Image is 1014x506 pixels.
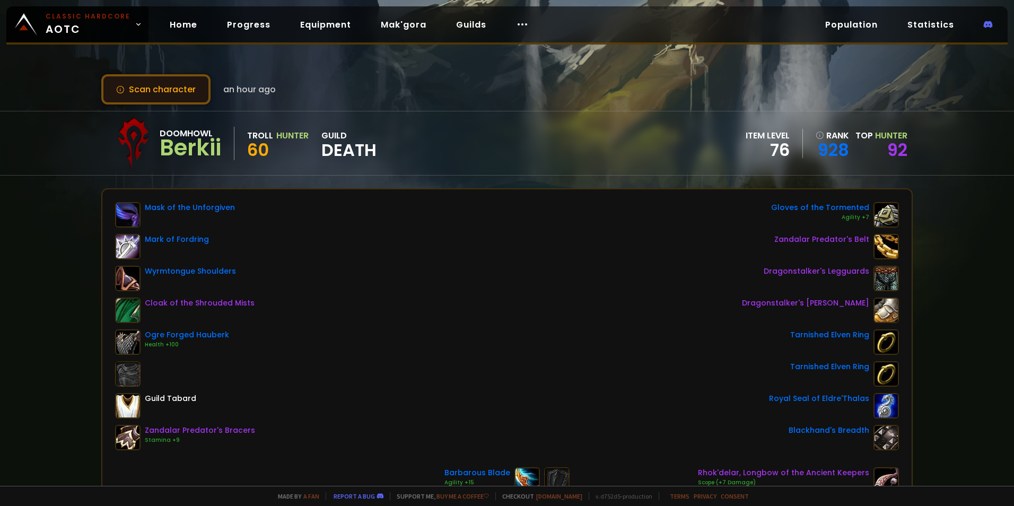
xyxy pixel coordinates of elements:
[247,138,269,162] span: 60
[272,492,319,500] span: Made by
[789,425,869,436] div: Blackhand's Breadth
[899,14,963,36] a: Statistics
[873,234,899,259] img: item-19832
[247,129,273,142] div: Troll
[115,393,141,418] img: item-5976
[742,298,869,309] div: Dragonstalker's [PERSON_NAME]
[444,467,510,478] div: Barbarous Blade
[334,492,375,500] a: Report a bug
[115,202,141,228] img: item-13404
[771,213,869,222] div: Agility +7
[873,467,899,493] img: item-18713
[746,129,790,142] div: item level
[769,393,869,404] div: Royal Seal of Eldre'Thalas
[145,266,236,277] div: Wyrmtongue Shoulders
[115,234,141,259] img: item-15411
[303,492,319,500] a: a fan
[321,129,377,158] div: guild
[536,492,582,500] a: [DOMAIN_NAME]
[390,492,489,500] span: Support me,
[115,298,141,323] img: item-17102
[873,298,899,323] img: item-16941
[6,6,148,42] a: Classic HardcoreAOTC
[223,83,276,96] span: an hour ago
[873,361,899,387] img: item-18500
[855,129,907,142] div: Top
[46,12,130,37] span: AOTC
[436,492,489,500] a: Buy me a coffee
[292,14,360,36] a: Equipment
[764,266,869,277] div: Dragonstalker's Legguards
[698,467,869,478] div: Rhok'delar, Longbow of the Ancient Keepers
[887,138,907,162] a: 92
[790,361,869,372] div: Tarnished Elven Ring
[444,478,510,487] div: Agility +15
[145,341,229,349] div: Health +100
[115,266,141,291] img: item-13358
[145,436,255,444] div: Stamina +9
[816,142,849,158] a: 928
[771,202,869,213] div: Gloves of the Tormented
[873,329,899,355] img: item-18500
[115,425,141,450] img: item-19833
[816,129,849,142] div: rank
[698,478,869,487] div: Scope (+7 Damage)
[875,129,907,142] span: Hunter
[276,129,309,142] div: Hunter
[873,266,899,291] img: item-16938
[145,329,229,341] div: Ogre Forged Hauberk
[790,329,869,341] div: Tarnished Elven Ring
[448,14,495,36] a: Guilds
[589,492,652,500] span: v. d752d5 - production
[101,74,211,104] button: Scan character
[873,393,899,418] img: item-18473
[115,329,141,355] img: item-18530
[873,425,899,450] img: item-13965
[145,202,235,213] div: Mask of the Unforgiven
[161,14,206,36] a: Home
[218,14,279,36] a: Progress
[774,234,869,245] div: Zandalar Predator's Belt
[817,14,886,36] a: Population
[495,492,582,500] span: Checkout
[145,234,209,245] div: Mark of Fordring
[160,127,221,140] div: Doomhowl
[145,425,255,436] div: Zandalar Predator's Bracers
[372,14,435,36] a: Mak'gora
[873,202,899,228] img: item-22715
[721,492,749,500] a: Consent
[46,12,130,21] small: Classic Hardcore
[746,142,790,158] div: 76
[321,142,377,158] span: Death
[145,298,255,309] div: Cloak of the Shrouded Mists
[160,140,221,156] div: Berkii
[694,492,716,500] a: Privacy
[670,492,689,500] a: Terms
[145,393,196,404] div: Guild Tabard
[514,467,540,493] img: item-18520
